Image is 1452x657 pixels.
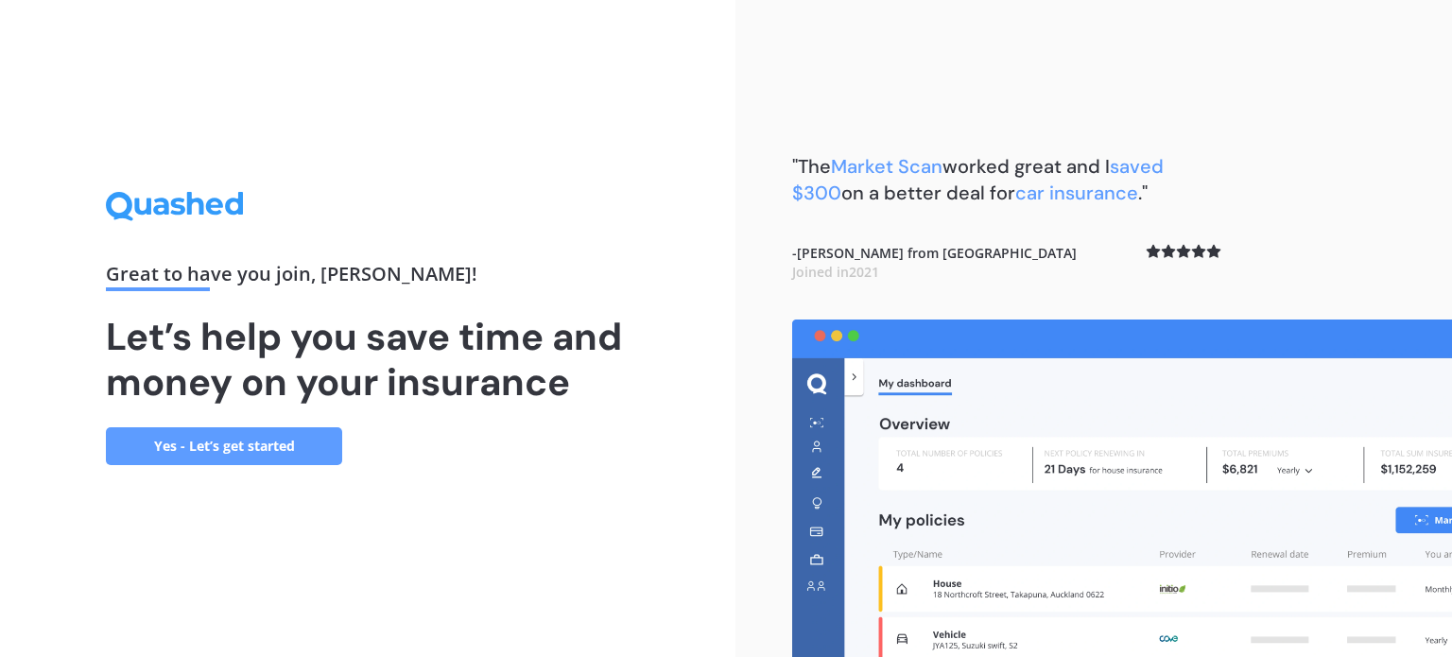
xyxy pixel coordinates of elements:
img: dashboard.webp [792,320,1452,657]
div: Great to have you join , [PERSON_NAME] ! [106,265,630,291]
span: car insurance [1015,181,1138,205]
b: "The worked great and I on a better deal for ." [792,154,1164,205]
a: Yes - Let’s get started [106,427,342,465]
b: - [PERSON_NAME] from [GEOGRAPHIC_DATA] [792,244,1077,281]
span: Joined in 2021 [792,263,879,281]
span: saved $300 [792,154,1164,205]
span: Market Scan [831,154,942,179]
h1: Let’s help you save time and money on your insurance [106,314,630,405]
